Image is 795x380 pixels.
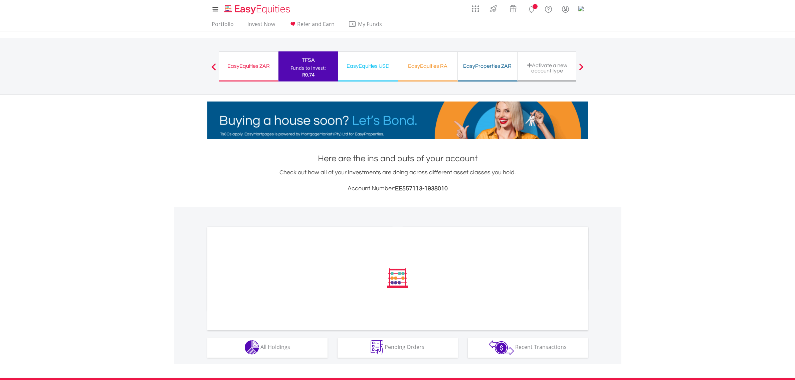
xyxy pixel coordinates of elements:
a: Refer and Earn [286,21,337,31]
div: EasyEquities USD [342,61,394,71]
button: Pending Orders [338,338,458,358]
a: Vouchers [503,2,523,14]
h1: Here are the ins and outs of your account [207,153,588,165]
span: Recent Transactions [515,343,567,351]
a: My Profile [557,2,574,16]
img: vouchers-v2.svg [508,3,519,14]
img: EasyMortage Promotion Banner [207,102,588,139]
span: Refer and Earn [297,20,335,28]
img: transactions-zar-wht.png [489,340,514,355]
div: Activate a new account type [522,62,573,73]
span: All Holdings [260,343,290,351]
div: EasyProperties ZAR [462,61,513,71]
a: Invest Now [245,21,278,31]
img: thrive-v2.svg [488,3,499,14]
img: holdings-wht.png [245,340,259,355]
div: EasyEquities ZAR [223,61,274,71]
a: Portfolio [209,21,236,31]
button: All Holdings [207,338,328,358]
img: pending_instructions-wht.png [371,340,383,355]
a: FAQ's and Support [540,2,557,15]
img: EasyEquities_Logo.png [223,4,293,15]
div: Funds to invest: [290,65,326,71]
span: My Funds [348,20,392,28]
img: 20px.png [578,6,584,11]
div: Check out how all of your investments are doing across different asset classes you hold. [207,168,588,193]
span: R0.74 [302,71,315,78]
a: Home page [222,2,293,15]
img: grid-menu-icon.svg [472,5,479,12]
a: AppsGrid [467,2,483,12]
a: Notifications [523,2,540,15]
h3: Account Number: [207,184,588,193]
span: EE557113-1938010 [395,185,448,192]
div: TFSA [282,55,334,65]
button: Recent Transactions [468,338,588,358]
span: Pending Orders [385,343,424,351]
div: EasyEquities RA [402,61,453,71]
